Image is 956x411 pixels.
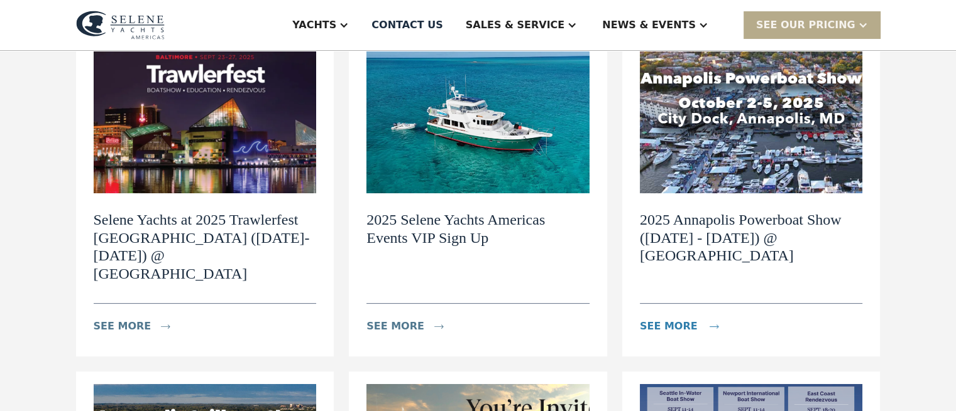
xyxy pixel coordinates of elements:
[161,324,170,329] img: icon
[640,211,863,265] h2: 2025 Annapolis Powerboat Show ([DATE] - [DATE]) @ [GEOGRAPHIC_DATA]
[434,324,444,329] img: icon
[640,319,698,334] div: see more
[466,18,564,33] div: Sales & Service
[366,211,590,247] h2: 2025 Selene Yachts Americas Events VIP Sign Up
[94,211,317,283] h2: Selene Yachts at 2025 Trawlerfest [GEOGRAPHIC_DATA] ([DATE]-[DATE]) @ [GEOGRAPHIC_DATA]
[371,18,443,33] div: Contact US
[366,319,424,334] div: see more
[94,319,151,334] div: see more
[292,18,336,33] div: Yachts
[756,18,855,33] div: SEE Our Pricing
[76,11,165,40] img: logo
[602,18,696,33] div: News & EVENTS
[76,34,334,356] a: Selene Yachts at 2025 Trawlerfest [GEOGRAPHIC_DATA] ([DATE]-[DATE]) @ [GEOGRAPHIC_DATA]see moreicon
[622,34,881,356] a: 2025 Annapolis Powerboat Show ([DATE] - [DATE]) @ [GEOGRAPHIC_DATA]see moreicon
[710,324,719,329] img: icon
[349,34,607,356] a: 2025 Selene Yachts Americas Events VIP Sign Upsee moreicon
[744,11,881,38] div: SEE Our Pricing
